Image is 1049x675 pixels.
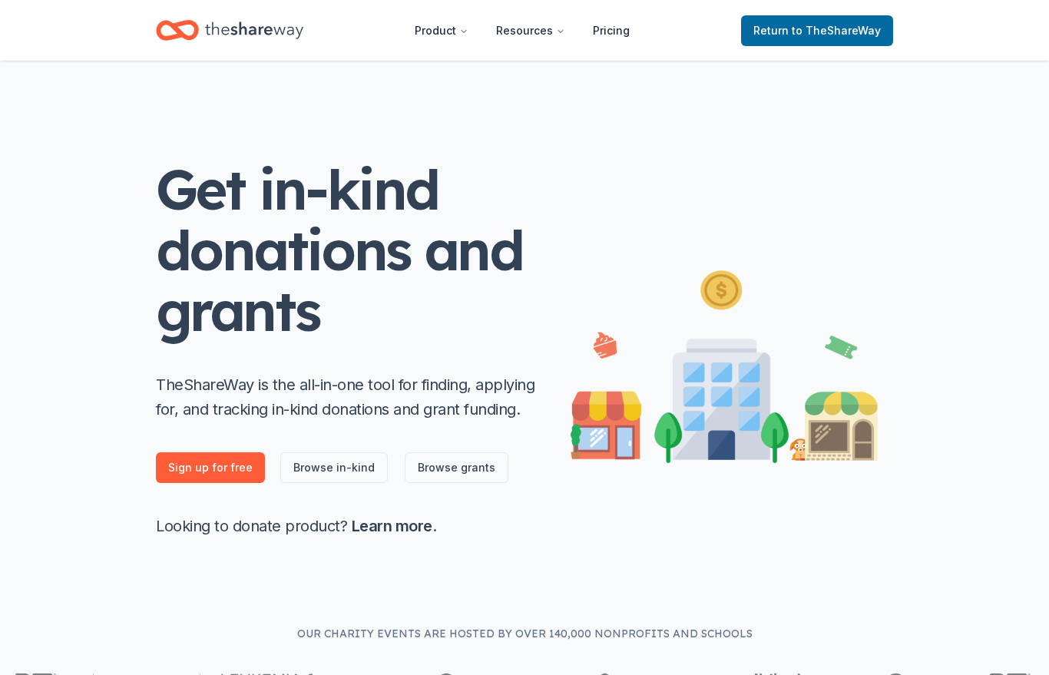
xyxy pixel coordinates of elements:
[156,372,540,422] p: TheShareWay is the all-in-one tool for finding, applying for, and tracking in-kind donations and ...
[280,452,388,483] a: Browse in-kind
[402,12,642,48] nav: Main
[571,264,878,463] img: Illustration for landing page
[753,22,881,40] span: Return
[352,517,432,535] a: Learn more
[741,15,893,46] a: Returnto TheShareWay
[156,514,540,538] p: Looking to donate product? .
[402,15,481,46] button: Product
[792,24,881,37] span: to TheShareWay
[156,12,303,48] a: Home
[156,452,265,483] a: Sign up for free
[581,15,642,46] a: Pricing
[405,452,508,483] a: Browse grants
[156,159,540,342] h1: Get in-kind donations and grants
[484,15,577,46] button: Resources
